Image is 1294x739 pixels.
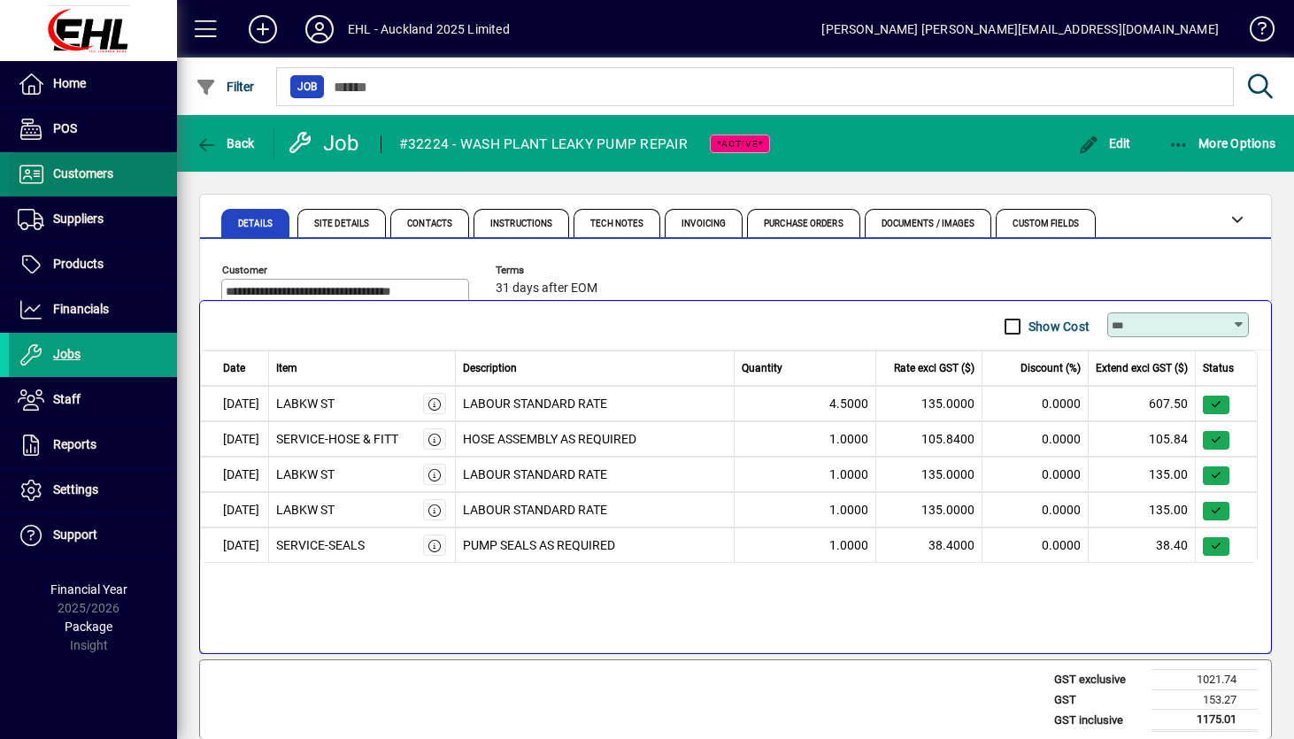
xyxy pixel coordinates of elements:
span: Support [53,527,97,542]
a: Home [9,62,177,106]
span: Job [297,78,317,96]
button: More Options [1164,127,1281,159]
span: 1.0000 [829,536,868,555]
td: PUMP SEALS AS REQUIRED [456,527,736,563]
span: Rate excl GST ($) [894,360,974,376]
td: 38.40 [1089,527,1196,563]
label: Show Cost [1025,318,1090,335]
td: 0.0000 [982,421,1089,457]
td: [DATE] [200,457,269,492]
span: Quantity [742,360,782,376]
span: Tech Notes [590,219,643,228]
span: Back [196,136,255,150]
a: Suppliers [9,197,177,242]
a: Knowledge Base [1236,4,1272,61]
td: [DATE] [200,492,269,527]
td: 105.84 [1089,421,1196,457]
span: 4.5000 [829,395,868,413]
a: Customers [9,152,177,196]
td: 0.0000 [982,457,1089,492]
button: Filter [191,71,259,103]
span: Reports [53,437,96,451]
span: Financials [53,302,109,316]
td: 0.0000 [982,527,1089,563]
span: Site Details [314,219,369,228]
button: Add [235,13,291,45]
span: Discount (%) [1021,360,1081,376]
span: Home [53,76,86,90]
td: 1175.01 [1152,710,1258,731]
span: Status [1203,360,1234,376]
td: 105.8400 [876,421,982,457]
td: 135.0000 [876,457,982,492]
td: 135.0000 [876,492,982,527]
div: LABKW ST [276,501,335,520]
button: Edit [1074,127,1136,159]
mat-label: Customer [222,264,267,276]
td: [DATE] [200,386,269,421]
td: GST inclusive [1045,710,1152,731]
td: 0.0000 [982,386,1089,421]
td: GST [1045,689,1152,710]
span: Instructions [490,219,552,228]
td: HOSE ASSEMBLY AS REQUIRED [456,421,736,457]
div: SERVICE-HOSE & FITT [276,430,398,449]
td: 1021.74 [1152,670,1258,690]
span: Description [463,360,517,376]
a: Staff [9,378,177,422]
span: Package [65,620,112,634]
span: 1.0000 [829,466,868,484]
span: 1.0000 [829,430,868,449]
span: Customers [53,166,113,181]
td: 135.00 [1089,457,1196,492]
a: POS [9,107,177,151]
span: 31 days after EOM [496,281,597,296]
button: Profile [291,13,348,45]
div: [PERSON_NAME] [PERSON_NAME][EMAIL_ADDRESS][DOMAIN_NAME] [821,15,1219,43]
td: LABOUR STANDARD RATE [456,492,736,527]
a: Products [9,242,177,287]
span: Staff [53,392,81,406]
div: SERVICE-SEALS [276,536,365,555]
a: Reports [9,423,177,467]
span: Custom Fields [1013,219,1078,228]
td: [DATE] [200,421,269,457]
td: 135.00 [1089,492,1196,527]
span: Extend excl GST ($) [1096,360,1188,376]
span: POS [53,121,77,135]
span: Item [276,360,297,376]
span: Documents / Images [882,219,975,228]
td: [DATE] [200,527,269,563]
a: Support [9,513,177,558]
td: 153.27 [1152,689,1258,710]
button: Back [191,127,259,159]
span: More Options [1168,136,1276,150]
span: Jobs [53,347,81,361]
span: Invoicing [682,219,726,228]
td: 135.0000 [876,386,982,421]
span: Settings [53,482,98,497]
a: Settings [9,468,177,512]
div: LABKW ST [276,466,335,484]
td: LABOUR STANDARD RATE [456,386,736,421]
span: Date [223,360,245,376]
span: Purchase Orders [764,219,843,228]
div: LABKW ST [276,395,335,413]
app-page-header-button: Back [177,127,274,159]
span: Details [238,219,273,228]
div: Job [288,129,363,158]
span: Terms [496,265,602,276]
span: 1.0000 [829,501,868,520]
div: EHL - Auckland 2025 Limited [348,15,510,43]
td: 607.50 [1089,386,1196,421]
span: Filter [196,80,255,94]
td: LABOUR STANDARD RATE [456,457,736,492]
span: Products [53,257,104,271]
td: 38.4000 [876,527,982,563]
span: Suppliers [53,212,104,226]
span: Edit [1078,136,1131,150]
td: GST exclusive [1045,670,1152,690]
td: 0.0000 [982,492,1089,527]
a: Financials [9,288,177,332]
span: Financial Year [50,582,127,597]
